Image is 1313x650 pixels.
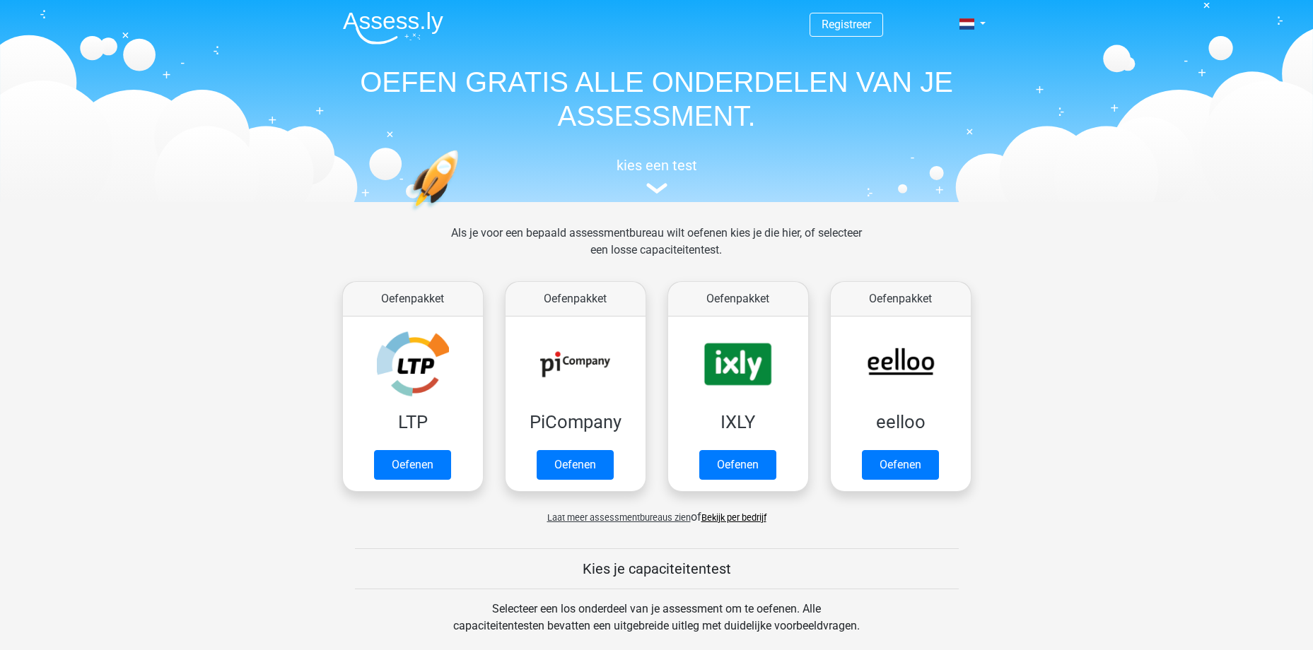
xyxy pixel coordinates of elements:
[332,65,982,133] h1: OEFEN GRATIS ALLE ONDERDELEN VAN JE ASSESSMENT.
[440,225,873,276] div: Als je voor een bepaald assessmentbureau wilt oefenen kies je die hier, of selecteer een losse ca...
[547,512,691,523] span: Laat meer assessmentbureaus zien
[332,157,982,174] h5: kies een test
[332,497,982,526] div: of
[409,150,513,278] img: oefenen
[699,450,776,480] a: Oefenen
[701,512,766,523] a: Bekijk per bedrijf
[343,11,443,45] img: Assessly
[862,450,939,480] a: Oefenen
[355,560,959,577] h5: Kies je capaciteitentest
[332,157,982,194] a: kies een test
[822,18,871,31] a: Registreer
[374,450,451,480] a: Oefenen
[646,183,667,194] img: assessment
[537,450,614,480] a: Oefenen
